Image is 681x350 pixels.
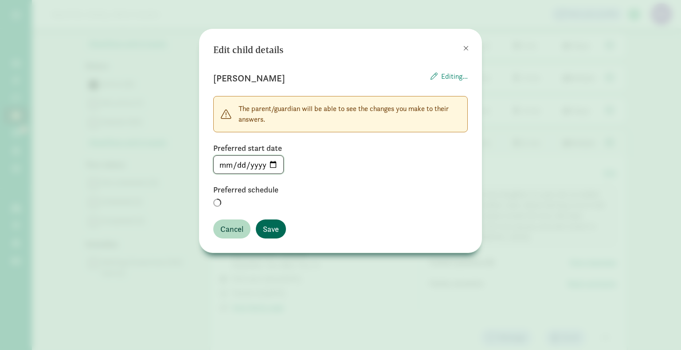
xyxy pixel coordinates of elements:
[213,143,468,154] label: Preferred start date
[213,71,285,85] p: [PERSON_NAME]
[213,96,468,132] div: The parent/guardian will be able to see the changes you make to their answers.
[431,71,468,85] div: Editing...
[213,185,468,195] label: Preferred schedule
[263,223,279,235] span: Save
[220,223,243,235] span: Cancel
[256,219,286,238] button: Save
[213,219,250,238] button: Cancel
[213,43,283,57] h3: Edit child details
[637,308,681,350] iframe: Chat Widget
